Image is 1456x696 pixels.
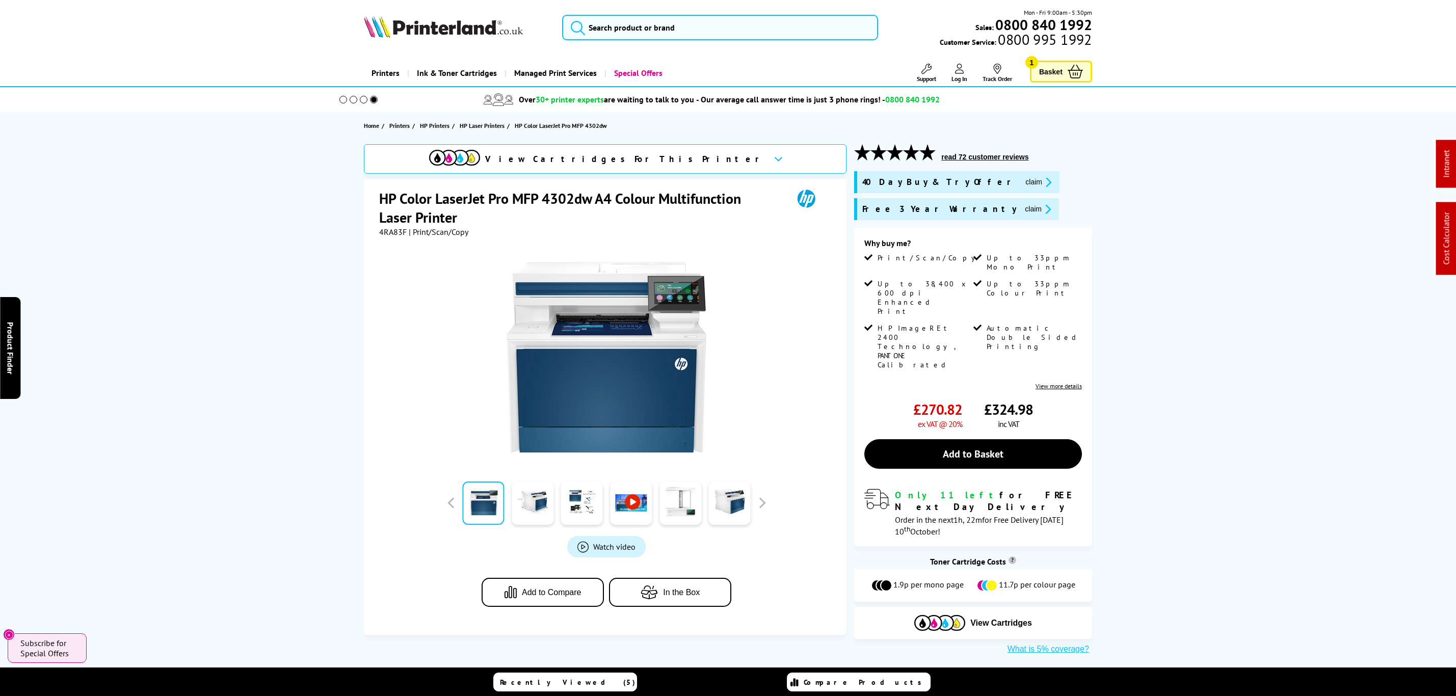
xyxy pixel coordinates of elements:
[3,629,15,640] button: Close
[951,75,967,83] span: Log In
[994,20,1092,30] a: 0800 840 1992
[389,120,410,131] span: Printers
[895,515,1064,537] span: Order in the next for Free Delivery [DATE] 10 October!
[364,15,523,38] img: Printerland Logo
[20,638,76,658] span: Subscribe for Special Offers
[663,588,700,597] span: In the Box
[854,556,1092,567] div: Toner Cartridge Costs
[409,227,468,237] span: | Print/Scan/Copy
[522,588,581,597] span: Add to Compare
[389,120,412,131] a: Printers
[940,35,1092,47] span: Customer Service:
[987,279,1080,298] span: Up to 33ppm Colour Print
[507,257,706,457] img: HP Color LaserJet Pro MFP 4302dw
[804,678,927,687] span: Compare Products
[975,22,994,32] span: Sales:
[5,322,15,374] span: Product Finder
[536,94,604,104] span: 30+ printer experts
[364,60,407,86] a: Printers
[995,15,1092,34] b: 0800 840 1992
[515,120,610,131] a: HP Color LaserJet Pro MFP 4302dw
[862,176,1017,188] span: 40 Day Buy & Try Offer
[1030,61,1092,83] a: Basket 1
[1004,644,1092,654] button: What is 5% coverage?
[1441,150,1451,178] a: Intranet
[914,615,965,631] img: Cartridges
[420,120,449,131] span: HP Printers
[987,324,1080,351] span: Automatic Double Sided Printing
[918,419,962,429] span: ex VAT @ 20%
[485,153,765,165] span: View Cartridges For This Printer
[1009,556,1016,564] sup: Cost per page
[379,227,407,237] span: 4RA83F
[998,419,1019,429] span: inc VAT
[482,578,604,607] button: Add to Compare
[460,120,505,131] span: HP Laser Printers
[567,536,646,557] a: Product_All_Videos
[429,150,480,166] img: View Cartridges
[862,203,1017,215] span: Free 3 Year Warranty
[609,578,731,607] button: In the Box
[783,189,830,208] img: HP
[996,35,1092,44] span: 0800 995 1992
[878,279,971,316] span: Up to 38,400 x 600 dpi Enhanced Print
[893,579,964,592] span: 1.9p per mono page
[970,619,1032,628] span: View Cartridges
[460,120,507,131] a: HP Laser Printers
[519,94,694,104] span: Over are waiting to talk to you
[515,120,607,131] span: HP Color LaserJet Pro MFP 4302dw
[593,542,636,552] span: Watch video
[493,673,637,691] a: Recently Viewed (5)
[938,152,1031,162] button: read 72 customer reviews
[864,439,1081,469] a: Add to Basket
[951,64,967,83] a: Log In
[787,673,931,691] a: Compare Products
[999,579,1075,592] span: 11.7p per colour page
[917,75,936,83] span: Support
[864,489,1081,536] div: modal_delivery
[379,189,783,227] h1: HP Color LaserJet Pro MFP 4302dw A4 Colour Multifunction Laser Printer
[500,678,636,687] span: Recently Viewed (5)
[562,15,878,40] input: Search product or brand
[885,94,940,104] span: 0800 840 1992
[917,64,936,83] a: Support
[1039,65,1063,78] span: Basket
[505,60,604,86] a: Managed Print Services
[696,94,940,104] span: - Our average call answer time is just 3 phone rings! -
[604,60,670,86] a: Special Offers
[364,120,379,131] span: Home
[1024,8,1092,17] span: Mon - Fri 9:00am - 5:30pm
[1036,382,1082,390] a: View more details
[904,524,910,533] sup: th
[895,489,1081,513] div: for FREE Next Day Delivery
[364,120,382,131] a: Home
[407,60,505,86] a: Ink & Toner Cartridges
[1441,212,1451,265] a: Cost Calculator
[417,60,497,86] span: Ink & Toner Cartridges
[364,15,549,40] a: Printerland Logo
[420,120,452,131] a: HP Printers
[987,253,1080,272] span: Up to 33ppm Mono Print
[878,324,971,369] span: HP ImageREt 2400 Technology, PANTONE Calibrated
[984,400,1033,419] span: £324.98
[983,64,1012,83] a: Track Order
[1025,56,1038,69] span: 1
[1022,176,1054,188] button: promo-description
[954,515,982,525] span: 1h, 22m
[895,489,999,501] span: Only 11 left
[862,614,1084,631] button: View Cartridges
[864,238,1081,253] div: Why buy me?
[913,400,962,419] span: £270.82
[1022,203,1054,215] button: promo-description
[878,253,983,262] span: Print/Scan/Copy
